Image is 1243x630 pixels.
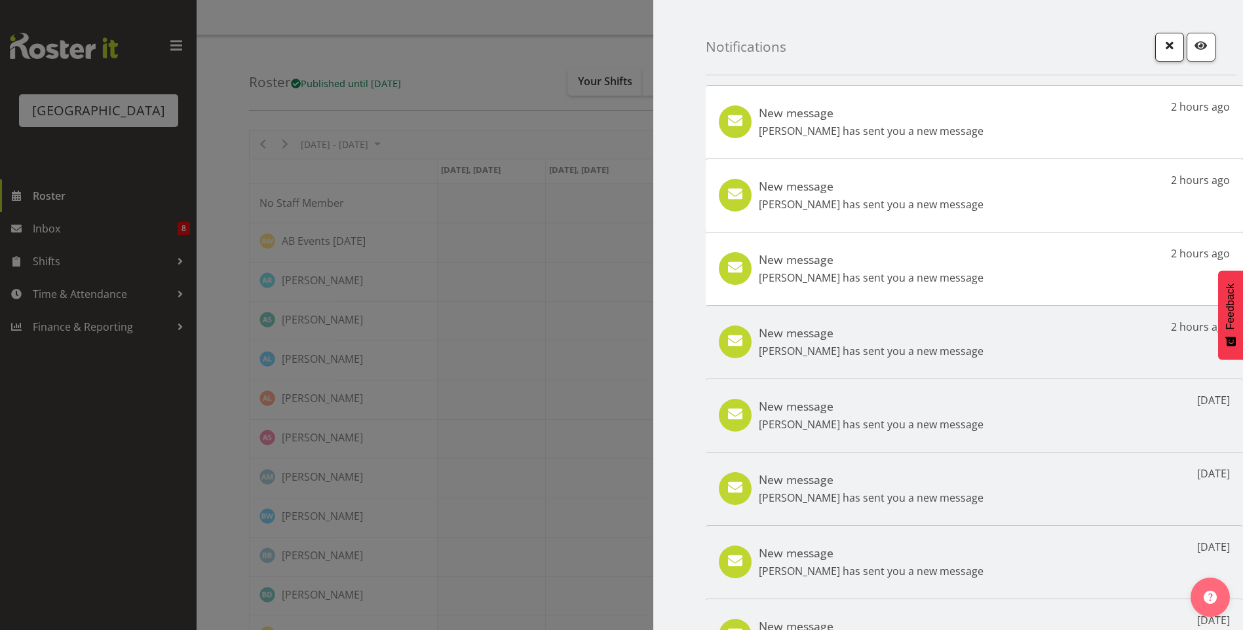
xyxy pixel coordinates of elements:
h5: New message [759,472,984,487]
h5: New message [759,105,984,120]
p: [PERSON_NAME] has sent you a new message [759,563,984,579]
span: Feedback [1225,284,1236,329]
p: [DATE] [1197,392,1230,408]
p: 2 hours ago [1171,99,1230,115]
p: [PERSON_NAME] has sent you a new message [759,417,984,432]
h4: Notifications [706,39,786,54]
p: [DATE] [1197,466,1230,481]
p: [PERSON_NAME] has sent you a new message [759,343,984,359]
p: [DATE] [1197,612,1230,628]
p: 2 hours ago [1171,246,1230,261]
p: 2 hours ago [1171,319,1230,335]
h5: New message [759,179,984,193]
p: [PERSON_NAME] has sent you a new message [759,123,984,139]
p: [PERSON_NAME] has sent you a new message [759,196,984,212]
h5: New message [759,252,984,267]
button: Feedback - Show survey [1218,270,1243,360]
h5: New message [759,399,984,413]
p: 2 hours ago [1171,172,1230,188]
button: Close [1155,33,1184,62]
p: [DATE] [1197,539,1230,555]
p: [PERSON_NAME] has sent you a new message [759,490,984,506]
h5: New message [759,546,984,560]
button: Mark as read [1187,33,1215,62]
p: [PERSON_NAME] has sent you a new message [759,270,984,286]
img: help-xxl-2.png [1204,591,1217,604]
h5: New message [759,325,984,340]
